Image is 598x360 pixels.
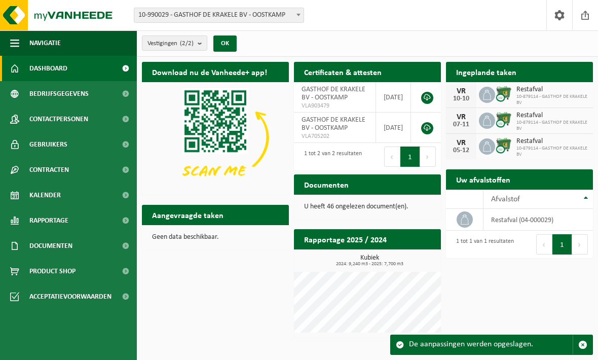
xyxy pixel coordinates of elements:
[134,8,304,23] span: 10-990029 - GASTHOF DE KRAKELE BV - OOSTKAMP
[152,234,279,241] p: Geen data beschikbaar.
[294,229,397,249] h2: Rapportage 2025 / 2024
[29,81,89,106] span: Bedrijfsgegevens
[29,132,67,157] span: Gebruikers
[213,35,237,52] button: OK
[451,95,471,102] div: 10-10
[451,113,471,121] div: VR
[446,62,527,82] h2: Ingeplande taken
[420,147,436,167] button: Next
[302,102,368,110] span: VLA903479
[302,86,365,101] span: GASTHOF DE KRAKELE BV - OOSTKAMP
[516,86,588,94] span: Restafval
[516,112,588,120] span: Restafval
[29,56,67,81] span: Dashboard
[451,233,514,256] div: 1 tot 1 van 1 resultaten
[142,82,289,193] img: Download de VHEPlus App
[516,146,588,158] span: 10-879114 - GASTHOF DE KRAKELE BV
[495,137,512,154] img: WB-0770-CU
[365,249,440,269] a: Bekijk rapportage
[302,116,365,132] span: GASTHOF DE KRAKELE BV - OOSTKAMP
[299,262,441,267] span: 2024: 9,240 m3 - 2025: 7,700 m3
[294,62,392,82] h2: Certificaten & attesten
[142,35,207,51] button: Vestigingen(2/2)
[376,113,411,143] td: [DATE]
[536,234,552,255] button: Previous
[29,157,69,183] span: Contracten
[134,8,304,22] span: 10-990029 - GASTHOF DE KRAKELE BV - OOSTKAMP
[180,40,194,47] count: (2/2)
[446,169,520,189] h2: Uw afvalstoffen
[142,62,277,82] h2: Download nu de Vanheede+ app!
[483,209,593,231] td: restafval (04-000029)
[552,234,572,255] button: 1
[451,139,471,147] div: VR
[451,121,471,128] div: 07-11
[495,111,512,128] img: WB-0770-CU
[299,255,441,267] h3: Kubiek
[29,208,68,233] span: Rapportage
[29,284,111,309] span: Acceptatievoorwaarden
[142,205,234,225] h2: Aangevraagde taken
[495,85,512,102] img: WB-0770-CU
[29,259,76,284] span: Product Shop
[400,147,420,167] button: 1
[302,132,368,140] span: VLA705202
[516,120,588,132] span: 10-879114 - GASTHOF DE KRAKELE BV
[147,36,194,51] span: Vestigingen
[304,203,431,210] p: U heeft 46 ongelezen document(en).
[29,183,61,208] span: Kalender
[572,234,588,255] button: Next
[29,106,88,132] span: Contactpersonen
[516,94,588,106] span: 10-879114 - GASTHOF DE KRAKELE BV
[294,174,359,194] h2: Documenten
[451,87,471,95] div: VR
[384,147,400,167] button: Previous
[29,233,72,259] span: Documenten
[299,146,362,168] div: 1 tot 2 van 2 resultaten
[376,82,411,113] td: [DATE]
[516,137,588,146] span: Restafval
[451,147,471,154] div: 05-12
[409,335,573,354] div: De aanpassingen werden opgeslagen.
[29,30,61,56] span: Navigatie
[491,195,520,203] span: Afvalstof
